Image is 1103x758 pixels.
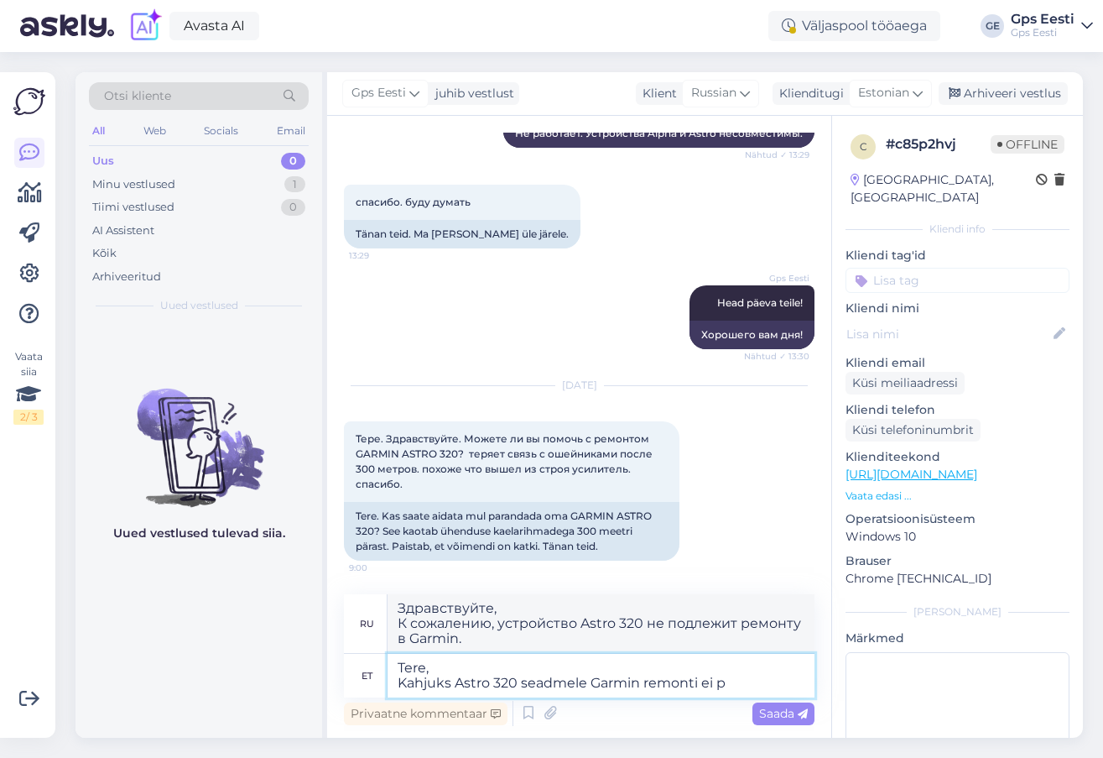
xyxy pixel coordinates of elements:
p: Chrome [TECHNICAL_ID] [845,570,1069,588]
div: [GEOGRAPHIC_DATA], [GEOGRAPHIC_DATA] [851,171,1036,206]
div: Minu vestlused [92,176,175,193]
div: juhib vestlust [429,85,514,102]
span: Тере. Здравствуйте. Можете ли вы помочь с ремонтом GARMIN ASTRO 320? теряет связь с ошейниками по... [356,432,655,490]
span: Gps Eesti [351,84,406,102]
div: Email [273,120,309,142]
div: Küsi telefoninumbrit [845,419,981,442]
p: Kliendi tag'id [845,247,1069,264]
div: All [89,120,108,142]
p: Vaata edasi ... [845,489,1069,504]
div: Privaatne kommentaar [344,703,507,725]
span: Saada [759,706,808,721]
span: Head päeva teile! [717,296,803,309]
span: 9:00 [349,562,412,574]
p: Kliendi nimi [845,300,1069,317]
div: Küsi meiliaadressi [845,372,965,395]
textarea: Tere, Kahjuks Astro 320 seadmele Garmin remonti ei [388,654,814,698]
span: Gps Eesti [747,272,809,285]
div: Не работает. Устройства Alpha и Astro несовместимы. [503,119,814,148]
div: Klienditugi [773,85,844,102]
div: Tere. Kas saate aidata mul parandada oma GARMIN ASTRO 320? See kaotab ühenduse kaelarihmadega 300... [344,502,679,561]
img: No chats [75,358,322,510]
div: [DATE] [344,378,814,393]
a: Gps EestiGps Eesti [1011,13,1093,39]
div: et [362,661,372,690]
div: AI Assistent [92,222,154,239]
div: Gps Eesti [1011,26,1074,39]
p: Operatsioonisüsteem [845,510,1069,528]
div: Socials [200,120,242,142]
span: 13:29 [349,249,412,262]
div: Tiimi vestlused [92,199,174,216]
div: Vaata siia [13,349,44,425]
p: Uued vestlused tulevad siia. [113,525,285,542]
input: Lisa tag [845,268,1069,293]
span: Offline [991,135,1064,154]
p: Brauser [845,552,1069,570]
div: Väljaspool tööaega [768,11,940,41]
span: Uued vestlused [160,298,238,313]
textarea: Здравствуйте, К сожалению, устройство Astro 320 не подлежит ремонту в Garmin. [388,594,814,653]
span: Nähtud ✓ 13:29 [745,149,809,161]
div: Web [140,120,169,142]
div: Arhiveeri vestlus [939,82,1068,105]
p: Kliendi telefon [845,401,1069,419]
div: Gps Eesti [1011,13,1074,26]
div: 1 [284,176,305,193]
div: 0 [281,199,305,216]
a: [URL][DOMAIN_NAME] [845,467,977,482]
div: Uus [92,153,114,170]
img: explore-ai [127,8,163,44]
div: ru [360,609,374,638]
div: GE [981,14,1004,38]
p: Klienditeekond [845,448,1069,466]
div: [PERSON_NAME] [845,604,1069,619]
a: Avasta AI [169,12,259,40]
div: Kõik [92,245,117,262]
span: спасибо. буду думать [356,196,471,208]
div: Klient [636,85,677,102]
input: Lisa nimi [846,325,1050,343]
p: Märkmed [845,630,1069,647]
div: Kliendi info [845,222,1069,237]
div: 2 / 3 [13,410,44,425]
span: Nähtud ✓ 13:30 [744,350,809,363]
div: Arhiveeritud [92,269,161,285]
p: Windows 10 [845,528,1069,546]
span: Russian [691,84,736,102]
div: Tänan teid. Ma [PERSON_NAME] üle järele. [344,220,580,248]
p: Kliendi email [845,354,1069,372]
span: c [860,140,867,153]
div: # c85p2hvj [886,134,991,154]
img: Askly Logo [13,86,45,118]
div: 0 [281,153,305,170]
span: Otsi kliente [104,87,171,105]
div: Хорошего вам дня! [689,321,814,349]
span: Estonian [858,84,909,102]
